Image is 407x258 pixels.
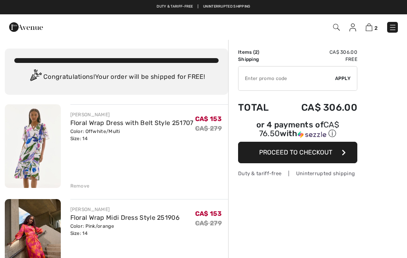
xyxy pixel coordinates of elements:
div: Remove [70,182,90,190]
span: Proceed to Checkout [259,149,332,156]
img: Search [333,24,340,31]
img: 1ère Avenue [9,19,43,35]
span: 2 [374,25,378,31]
img: My Info [349,23,356,31]
img: Sezzle [298,131,326,138]
td: CA$ 306.00 [280,49,357,56]
div: or 4 payments of with [238,121,357,139]
span: 2 [255,49,258,55]
div: or 4 payments ofCA$ 76.50withSezzle Click to learn more about Sezzle [238,121,357,142]
div: Color: Pink/orange Size: 14 [70,223,180,237]
img: Congratulation2.svg [27,69,43,85]
input: Promo code [238,66,335,90]
img: Shopping Bag [366,23,372,31]
button: Proceed to Checkout [238,142,357,163]
span: CA$ 76.50 [259,120,339,138]
div: [PERSON_NAME] [70,111,194,118]
img: Floral Wrap Dress with Belt Style 251707 [5,104,61,188]
div: Color: Offwhite/Multi Size: 14 [70,128,194,142]
a: Floral Wrap Dress with Belt Style 251707 [70,119,194,127]
s: CA$ 279 [195,125,222,132]
span: CA$ 153 [195,115,222,123]
td: Items ( ) [238,49,280,56]
div: Duty & tariff-free | Uninterrupted shipping [238,170,357,177]
td: Shipping [238,56,280,63]
img: Menu [389,23,397,31]
div: [PERSON_NAME] [70,206,180,213]
td: Free [280,56,357,63]
td: CA$ 306.00 [280,94,357,121]
div: Congratulations! Your order will be shipped for FREE! [14,69,219,85]
span: CA$ 153 [195,210,222,217]
a: 1ère Avenue [9,23,43,30]
a: 2 [366,22,378,32]
td: Total [238,94,280,121]
s: CA$ 279 [195,219,222,227]
span: Apply [335,75,351,82]
a: Floral Wrap Midi Dress Style 251906 [70,214,180,221]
